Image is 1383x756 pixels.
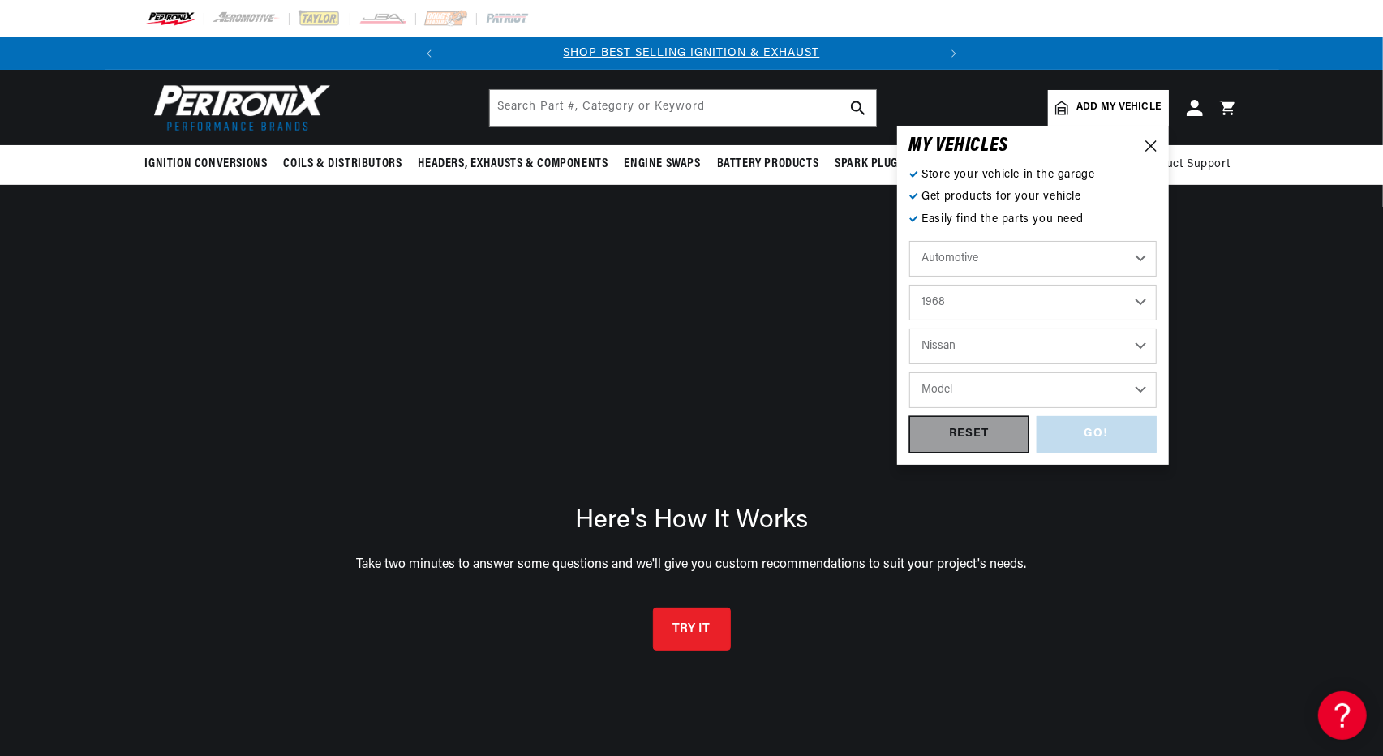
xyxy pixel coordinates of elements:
[419,156,608,173] span: Headers, Exhausts & Components
[938,37,970,70] button: Translation missing: en.sections.announcements.next_announcement
[1140,156,1231,174] span: Product Support
[909,188,1157,206] p: Get products for your vehicle
[145,145,276,183] summary: Ignition Conversions
[145,156,268,173] span: Ignition Conversions
[909,285,1157,320] select: Year
[445,45,938,62] div: Announcement
[564,47,820,59] a: SHOP BEST SELLING IGNITION & EXHAUST
[909,241,1157,277] select: Ride Type
[625,156,701,173] span: Engine Swaps
[616,145,709,183] summary: Engine Swaps
[709,145,827,183] summary: Battery Products
[276,145,410,183] summary: Coils & Distributors
[827,145,942,183] summary: Spark Plug Wires
[284,156,402,173] span: Coils & Distributors
[410,145,616,183] summary: Headers, Exhausts & Components
[653,608,731,651] button: TRY IT
[717,156,819,173] span: Battery Products
[909,211,1157,229] p: Easily find the parts you need
[840,90,876,126] button: search button
[145,79,332,135] img: Pertronix
[909,329,1157,364] select: Make
[413,37,445,70] button: Translation missing: en.sections.announcements.previous_announcement
[835,156,934,173] span: Spark Plug Wires
[909,372,1157,408] select: Model
[490,90,876,126] input: Search Part #, Category or Keyword
[65,508,1318,534] div: Here's How It Works
[909,166,1157,184] p: Store your vehicle in the garage
[105,37,1279,70] slideshow-component: Translation missing: en.sections.announcements.announcement_bar
[1076,100,1161,115] span: Add my vehicle
[909,416,1029,453] div: RESET
[65,558,1318,571] div: Take two minutes to answer some questions and we'll give you custom recommendations to suit your ...
[909,138,1009,154] h6: MY VEHICLE S
[1048,90,1168,126] a: Add my vehicle
[1140,145,1239,184] summary: Product Support
[445,45,938,62] div: 1 of 2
